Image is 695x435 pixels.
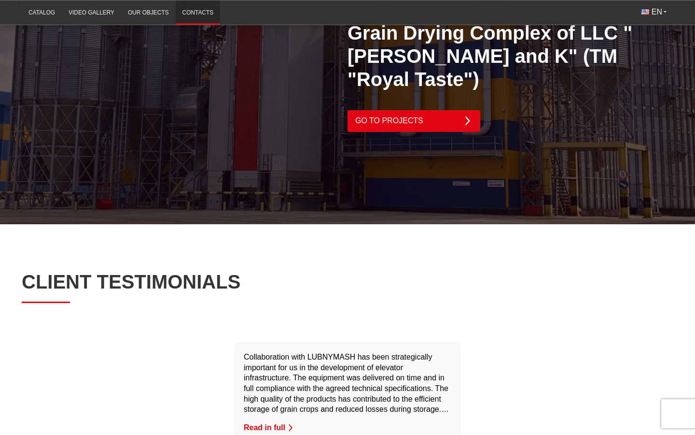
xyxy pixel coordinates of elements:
h2: Client Testimonials [22,270,240,303]
img: arrow icon [463,116,473,126]
img: English [641,9,649,14]
button: Read in full [244,422,294,433]
p: Collaboration with LUBNYMASH has been strategically important for us in the development of elevat... [244,352,451,414]
a: Go to Projects [347,110,480,132]
a: Our objects [121,3,176,22]
button: EN [635,3,673,21]
a: Video gallery [62,3,121,22]
a: Catalog [22,3,62,22]
p: Grain Drying Complex of LLC "[PERSON_NAME] and K" (TM "Royal Taste") [347,21,637,91]
span: EN [652,7,662,17]
a: Contacts [176,3,221,22]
